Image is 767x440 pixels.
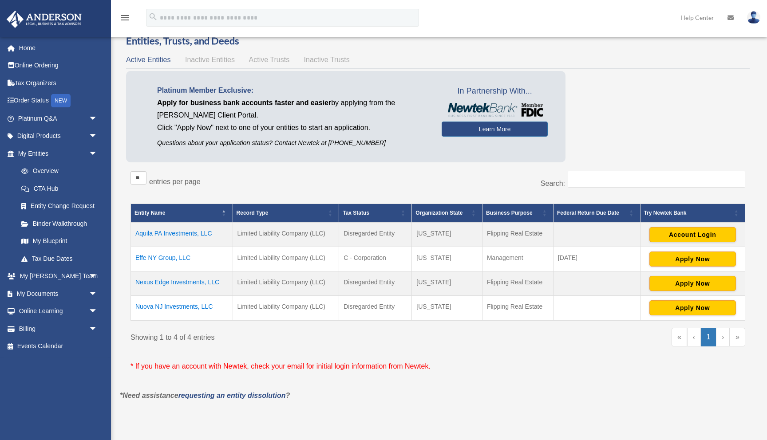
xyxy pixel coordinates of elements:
[185,56,235,63] span: Inactive Entities
[557,210,619,216] span: Federal Return Due Date
[131,247,233,271] td: Effe NY Group, LLC
[541,180,565,187] label: Search:
[6,39,111,57] a: Home
[482,271,553,296] td: Flipping Real Estate
[644,208,732,218] div: Try Newtek Bank
[149,178,201,185] label: entries per page
[415,210,463,216] span: Organization State
[126,56,170,63] span: Active Entities
[730,328,745,346] a: Last
[89,127,107,145] span: arrow_drop_down
[89,302,107,321] span: arrow_drop_down
[339,247,412,271] td: C - Corporation
[89,267,107,286] span: arrow_drop_down
[482,296,553,321] td: Flipping Real Estate
[6,338,111,355] a: Events Calendar
[89,320,107,338] span: arrow_drop_down
[716,328,730,346] a: Next
[553,247,640,271] td: [DATE]
[6,110,111,127] a: Platinum Q&Aarrow_drop_down
[12,162,102,180] a: Overview
[649,300,736,315] button: Apply Now
[482,247,553,271] td: Management
[12,215,107,232] a: Binder Walkthrough
[89,110,107,128] span: arrow_drop_down
[51,94,71,107] div: NEW
[233,296,339,321] td: Limited Liability Company (LLC)
[157,84,428,97] p: Platinum Member Exclusive:
[120,12,130,23] i: menu
[233,271,339,296] td: Limited Liability Company (LLC)
[131,296,233,321] td: Nuova NJ Investments, LLC
[12,197,107,215] a: Entity Change Request
[157,122,428,134] p: Click "Apply Now" next to one of your entities to start an application.
[130,328,431,344] div: Showing 1 to 4 of 4 entries
[339,271,412,296] td: Disregarded Entity
[131,222,233,247] td: Aquila PA Investments, LLC
[157,137,428,149] p: Questions about your application status? Contact Newtek at [PHONE_NUMBER]
[649,276,736,291] button: Apply Now
[6,92,111,110] a: Order StatusNEW
[687,328,701,346] a: Previous
[12,250,107,267] a: Tax Due Dates
[339,296,412,321] td: Disregarded Entity
[6,320,111,338] a: Billingarrow_drop_down
[442,84,548,98] span: In Partnership With...
[339,222,412,247] td: Disregarded Entity
[6,145,107,162] a: My Entitiesarrow_drop_down
[412,271,482,296] td: [US_STATE]
[157,99,331,106] span: Apply for business bank accounts faster and easier
[649,251,736,267] button: Apply Now
[6,74,111,92] a: Tax Organizers
[701,328,716,346] a: 1
[553,204,640,223] th: Federal Return Due Date: Activate to sort
[6,302,111,320] a: Online Learningarrow_drop_down
[131,204,233,223] th: Entity Name: Activate to invert sorting
[412,296,482,321] td: [US_STATE]
[4,11,84,28] img: Anderson Advisors Platinum Portal
[747,11,760,24] img: User Pic
[412,222,482,247] td: [US_STATE]
[233,204,339,223] th: Record Type: Activate to sort
[482,222,553,247] td: Flipping Real Estate
[126,34,750,48] h3: Entities, Trusts, and Deeds
[12,180,107,197] a: CTA Hub
[89,285,107,303] span: arrow_drop_down
[249,56,290,63] span: Active Trusts
[446,103,543,117] img: NewtekBankLogoSM.png
[339,204,412,223] th: Tax Status: Activate to sort
[412,247,482,271] td: [US_STATE]
[6,285,111,302] a: My Documentsarrow_drop_down
[640,204,745,223] th: Try Newtek Bank : Activate to sort
[486,210,533,216] span: Business Purpose
[233,247,339,271] td: Limited Liability Company (LLC)
[442,122,548,137] a: Learn More
[12,232,107,250] a: My Blueprint
[157,97,428,122] p: by applying from the [PERSON_NAME] Client Portal.
[672,328,687,346] a: First
[412,204,482,223] th: Organization State: Activate to sort
[131,271,233,296] td: Nexus Edge Investments, LLC
[237,210,269,216] span: Record Type
[120,392,290,399] em: *Need assistance ?
[178,392,286,399] a: requesting an entity dissolution
[148,12,158,22] i: search
[649,227,736,242] button: Account Login
[233,222,339,247] td: Limited Liability Company (LLC)
[649,231,736,238] a: Account Login
[343,210,369,216] span: Tax Status
[482,204,553,223] th: Business Purpose: Activate to sort
[6,57,111,75] a: Online Ordering
[6,127,111,145] a: Digital Productsarrow_drop_down
[89,145,107,163] span: arrow_drop_down
[6,267,111,285] a: My [PERSON_NAME] Teamarrow_drop_down
[134,210,165,216] span: Entity Name
[120,16,130,23] a: menu
[304,56,350,63] span: Inactive Trusts
[130,360,745,373] p: * If you have an account with Newtek, check your email for initial login information from Newtek.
